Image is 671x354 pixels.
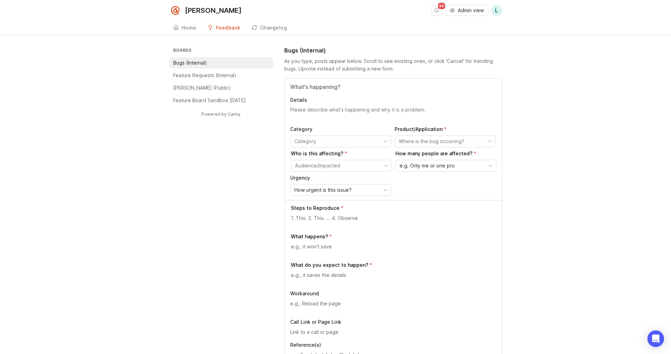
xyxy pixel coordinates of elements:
span: L [495,6,498,15]
button: Admin view [445,5,488,16]
div: toggle menu [395,135,496,147]
a: Powered by Canny [200,110,242,118]
p: Workaround [290,290,496,297]
a: Home [169,21,201,35]
div: Feedback [216,25,241,30]
p: Steps to Reproduce [291,205,339,212]
p: Product/Application [395,126,496,133]
a: [PERSON_NAME] (Public) [169,82,273,93]
input: Audience/Impacted [295,162,380,170]
svg: toggle icon [380,163,392,168]
p: Urgency [290,174,391,181]
svg: toggle icon [380,187,391,193]
p: Category [290,126,391,133]
div: Open Intercom Messenger [647,330,664,347]
span: 99 [438,3,445,9]
svg: toggle icon [485,163,496,168]
div: [PERSON_NAME] [185,7,242,14]
div: As you type, posts appear below. Scroll to see existing ones, or click 'Cancel' for trending bugs... [284,57,502,73]
h1: Bugs (Internal) [284,46,326,55]
input: Title [290,83,496,91]
a: Bugs (Internal) [169,57,273,68]
input: Where is the bug occurring? [399,138,484,145]
textarea: Details [290,106,496,120]
a: Changelog [248,21,292,35]
div: toggle menu [395,160,496,172]
button: Notifications [431,5,442,16]
span: Admin view [458,7,484,14]
div: toggle menu [290,184,391,196]
p: What do you expect to happen? [291,262,368,269]
p: [PERSON_NAME] (Public) [173,84,231,91]
input: Link to a call or page [290,328,496,336]
button: L [491,5,502,16]
p: Who is this affecting? [291,150,392,157]
p: Call Link or Page Link [290,319,496,326]
img: Smith.ai logo [169,4,182,17]
svg: toggle icon [484,139,495,144]
p: How many people are affected? [395,150,496,157]
div: toggle menu [291,160,392,172]
p: What happens? [291,233,328,240]
p: Feature Requests (Internal) [173,72,236,79]
div: Changelog [260,25,287,30]
span: How urgent is this issue? [294,186,352,194]
p: Bugs (Internal) [173,59,207,66]
p: Details [290,97,496,104]
input: Category [294,138,379,145]
a: Feature Board Sandbox [DATE] [169,95,273,106]
div: toggle menu [290,135,391,147]
p: Feature Board Sandbox [DATE] [173,97,246,104]
a: Feature Requests (Internal) [169,70,273,81]
h3: Boards [172,46,273,56]
span: e.g. Only me or one pro [400,162,455,170]
div: Home [182,25,196,30]
p: Reference(s) [290,341,496,348]
a: Feedback [203,21,245,35]
svg: toggle icon [380,139,391,144]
